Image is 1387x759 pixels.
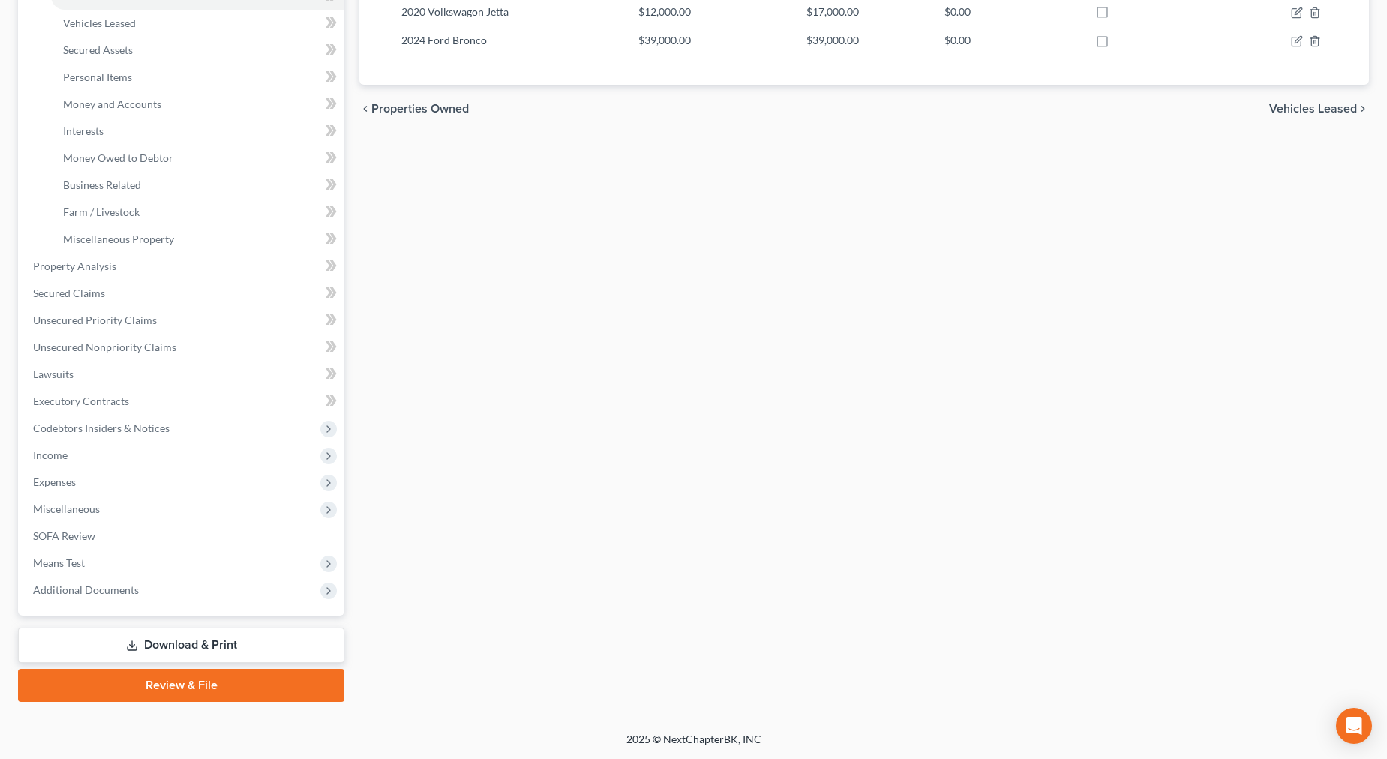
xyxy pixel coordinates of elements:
[63,43,133,56] span: Secured Assets
[359,103,469,115] button: chevron_left Properties Owned
[1357,103,1369,115] i: chevron_right
[63,124,104,137] span: Interests
[51,118,344,145] a: Interests
[932,26,1082,55] td: $0.00
[51,37,344,64] a: Secured Assets
[359,103,371,115] i: chevron_left
[33,421,170,434] span: Codebtors Insiders & Notices
[33,367,74,380] span: Lawsuits
[1269,103,1357,115] span: Vehicles Leased
[18,628,344,663] a: Download & Print
[21,280,344,307] a: Secured Claims
[51,91,344,118] a: Money and Accounts
[18,669,344,702] a: Review & File
[33,502,100,515] span: Miscellaneous
[21,253,344,280] a: Property Analysis
[63,70,132,83] span: Personal Items
[21,334,344,361] a: Unsecured Nonpriority Claims
[63,205,140,218] span: Farm / Livestock
[626,26,794,55] td: $39,000.00
[33,448,68,461] span: Income
[51,199,344,226] a: Farm / Livestock
[33,340,176,353] span: Unsecured Nonpriority Claims
[794,26,932,55] td: $39,000.00
[51,226,344,253] a: Miscellaneous Property
[33,313,157,326] span: Unsecured Priority Claims
[389,26,626,55] td: 2024 Ford Bronco
[51,172,344,199] a: Business Related
[21,361,344,388] a: Lawsuits
[1336,708,1372,744] div: Open Intercom Messenger
[33,475,76,488] span: Expenses
[63,16,136,29] span: Vehicles Leased
[33,529,95,542] span: SOFA Review
[63,97,161,110] span: Money and Accounts
[63,151,173,164] span: Money Owed to Debtor
[1269,103,1369,115] button: Vehicles Leased chevron_right
[33,259,116,272] span: Property Analysis
[33,556,85,569] span: Means Test
[266,732,1121,759] div: 2025 © NextChapterBK, INC
[63,178,141,191] span: Business Related
[33,286,105,299] span: Secured Claims
[33,394,129,407] span: Executory Contracts
[371,103,469,115] span: Properties Owned
[33,583,139,596] span: Additional Documents
[21,307,344,334] a: Unsecured Priority Claims
[51,64,344,91] a: Personal Items
[51,10,344,37] a: Vehicles Leased
[21,523,344,550] a: SOFA Review
[51,145,344,172] a: Money Owed to Debtor
[63,232,174,245] span: Miscellaneous Property
[21,388,344,415] a: Executory Contracts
